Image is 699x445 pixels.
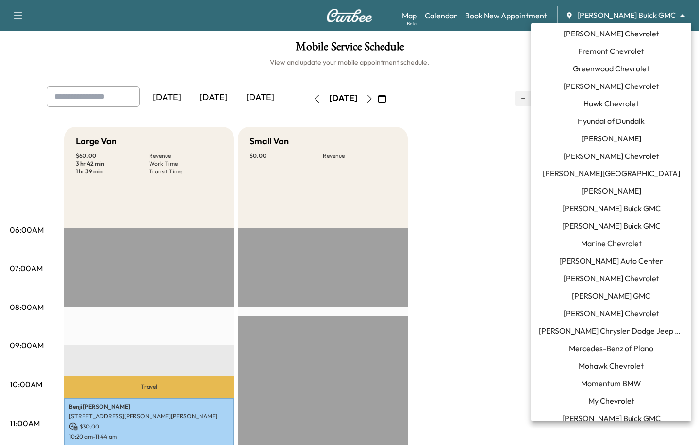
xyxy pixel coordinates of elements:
span: Mercedes-Benz of Plano [569,342,653,354]
span: [PERSON_NAME] Chevrolet [564,150,659,162]
span: [PERSON_NAME] Chevrolet [564,80,659,92]
span: Marine Chevrolet [581,238,642,249]
span: [PERSON_NAME] Chevrolet [564,28,659,39]
span: Mohawk Chevrolet [579,360,644,372]
span: [PERSON_NAME] [582,185,641,197]
span: Fremont Chevrolet [578,45,644,57]
span: [PERSON_NAME] [582,133,641,144]
span: Hyundai of Dundalk [578,115,645,127]
span: My Chevrolet [588,395,634,407]
span: [PERSON_NAME] Buick GMC [562,412,661,424]
span: [PERSON_NAME][GEOGRAPHIC_DATA] [543,168,680,179]
span: Greenwood Chevrolet [573,63,649,74]
span: [PERSON_NAME] GMC [572,290,650,302]
span: Hawk Chevrolet [583,98,639,109]
span: Momentum BMW [581,377,641,389]
span: [PERSON_NAME] Chrysler Dodge Jeep RAM of [GEOGRAPHIC_DATA] [539,325,683,337]
span: [PERSON_NAME] Chevrolet [564,273,659,284]
span: [PERSON_NAME] Buick GMC [562,220,661,232]
span: [PERSON_NAME] Buick GMC [562,203,661,214]
span: [PERSON_NAME] Chevrolet [564,308,659,319]
span: [PERSON_NAME] Auto Center [559,255,663,267]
